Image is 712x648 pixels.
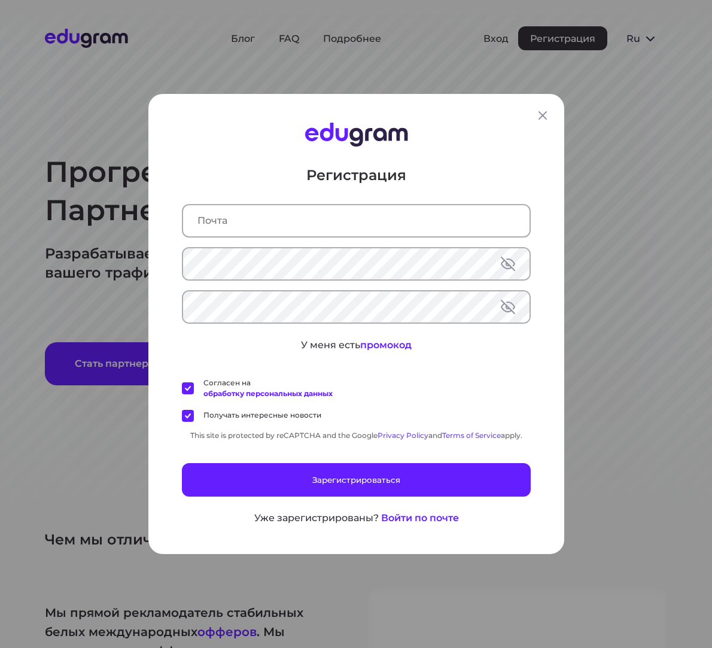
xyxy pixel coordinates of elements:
p: У меня есть [182,338,531,352]
a: обработку персональных данных [203,389,333,398]
label: Получать интересные новости [182,410,321,422]
button: Зарегистрироваться [182,463,531,497]
span: промокод [360,339,412,351]
a: Privacy Policy [378,431,428,440]
div: This site is protected by reCAPTCHA and the Google and apply. [182,431,531,440]
label: Согласен на [182,378,333,399]
p: Уже зарегистрированы? [254,511,378,525]
button: Войти по почте [381,511,458,525]
p: Регистрация [182,166,531,185]
input: Почта [183,205,530,236]
img: Edugram Logo [305,123,407,147]
a: Terms of Service [442,431,501,440]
